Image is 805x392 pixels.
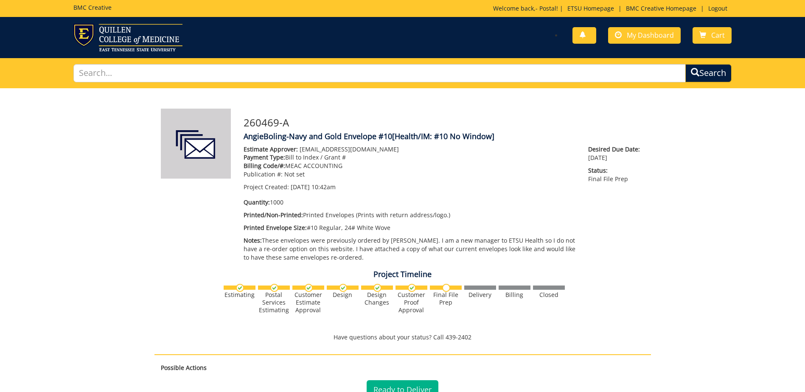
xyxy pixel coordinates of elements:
[244,211,576,219] p: Printed Envelopes (Prints with return address/logo.)
[244,198,576,207] p: 1000
[305,284,313,292] img: checkmark
[224,291,255,299] div: Estimating
[685,64,732,82] button: Search
[161,109,231,179] img: Product featured image
[244,132,645,141] h4: AngieBoling-Navy and Gold Envelope #10
[608,27,681,44] a: My Dashboard
[493,4,732,13] p: Welcome back, ! | | |
[244,236,262,244] span: Notes:
[533,291,565,299] div: Closed
[154,333,651,342] p: Have questions about your status? Call 439-2402
[499,291,530,299] div: Billing
[244,145,576,154] p: [EMAIL_ADDRESS][DOMAIN_NAME]
[244,211,303,219] span: Printed/Non-Printed:
[244,153,285,161] span: Payment Type:
[588,166,644,175] span: Status:
[244,224,576,232] p: #10 Regular, 24# White Wove
[711,31,725,40] span: Cart
[244,183,289,191] span: Project Created:
[244,117,645,128] h3: 260469-A
[704,4,732,12] a: Logout
[270,284,278,292] img: checkmark
[161,364,207,372] strong: Possible Actions
[73,64,686,82] input: Search...
[627,31,674,40] span: My Dashboard
[588,166,644,183] p: Final File Prep
[244,162,576,170] p: MEAC ACCOUNTING
[588,145,644,162] p: [DATE]
[244,198,270,206] span: Quantity:
[464,291,496,299] div: Delivery
[622,4,701,12] a: BMC Creative Homepage
[244,162,285,170] span: Billing Code/#:
[244,236,576,262] p: These envelopes were previously ordered by [PERSON_NAME]. I am a new manager to ETSU Health so I ...
[244,145,298,153] span: Estimate Approver:
[327,291,359,299] div: Design
[395,291,427,314] div: Customer Proof Approval
[693,27,732,44] a: Cart
[291,183,336,191] span: [DATE] 10:42am
[392,131,494,141] span: [Health/IM: #10 No Window]
[244,224,307,232] span: Printed Envelope Size:
[361,291,393,306] div: Design Changes
[536,4,556,12] a: - Postal
[244,153,576,162] p: Bill to Index / Grant #
[73,4,112,11] h5: BMC Creative
[408,284,416,292] img: checkmark
[244,170,283,178] span: Publication #:
[430,291,462,306] div: Final File Prep
[284,170,305,178] span: Not set
[339,284,347,292] img: checkmark
[154,270,651,279] h4: Project Timeline
[73,24,182,51] img: ETSU logo
[563,4,618,12] a: ETSU Homepage
[373,284,381,292] img: checkmark
[588,145,644,154] span: Desired Due Date:
[292,291,324,314] div: Customer Estimate Approval
[236,284,244,292] img: checkmark
[258,291,290,314] div: Postal Services Estimating
[442,284,450,292] img: no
